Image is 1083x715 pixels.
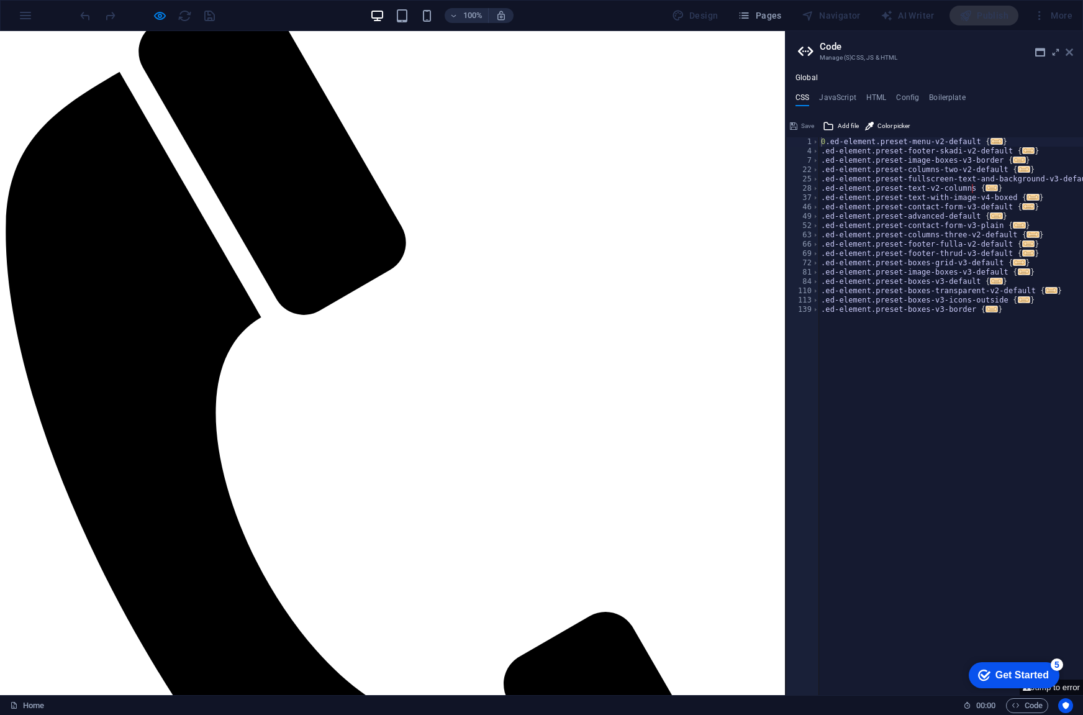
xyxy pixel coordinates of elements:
div: 113 [786,296,820,305]
div: 46 [786,203,820,212]
h4: HTML [866,93,887,107]
span: ... [1018,296,1030,303]
button: Color picker [863,119,912,134]
div: 69 [786,249,820,258]
div: 5 [92,2,104,15]
h4: Boilerplate [929,93,966,107]
span: : [985,701,987,710]
h6: Session time [963,698,996,713]
button: Usercentrics [1058,698,1073,713]
h2: Code [820,41,1073,52]
span: ... [1018,268,1030,275]
span: ... [1022,203,1035,210]
span: ... [1045,287,1058,294]
div: 49 [786,212,820,221]
span: ... [1013,259,1026,266]
div: 22 [786,165,820,175]
span: ... [1013,222,1026,229]
div: 72 [786,258,820,268]
span: ... [1018,166,1030,173]
div: 81 [786,268,820,277]
h4: JavaScript [819,93,856,107]
span: 00 00 [976,698,995,713]
div: 4 [786,147,820,156]
span: ... [990,138,1003,145]
h4: Config [896,93,919,107]
span: Color picker [877,119,910,134]
i: On resize automatically adjust zoom level to fit chosen device. [496,10,507,21]
div: 52 [786,221,820,230]
div: Design (Ctrl+Alt+Y) [667,6,723,25]
button: Pages [733,6,786,25]
span: ... [1027,231,1040,238]
div: Get Started 5 items remaining, 0% complete [10,6,101,32]
span: ... [986,306,998,312]
div: 139 [786,305,820,314]
div: Get Started [37,14,90,25]
div: 7 [786,156,820,165]
span: Code [1012,698,1043,713]
div: 110 [786,286,820,296]
h4: Global [795,73,818,83]
button: 100% [445,8,489,23]
h4: CSS [795,93,809,107]
div: 1 [786,137,820,147]
div: 84 [786,277,820,286]
span: ... [986,184,998,191]
span: ... [1022,147,1035,154]
button: Code [1006,698,1048,713]
button: Add file [821,119,861,134]
span: ... [1022,240,1035,247]
span: ... [990,212,1003,219]
span: ... [1027,194,1040,201]
div: 37 [786,193,820,203]
span: ... [1022,250,1035,257]
h6: 100% [463,8,483,23]
a: Click to cancel selection. Double-click to open Pages [10,698,44,713]
div: 25 [786,175,820,184]
div: 28 [786,184,820,193]
span: Add file [838,119,859,134]
h3: Manage (S)CSS, JS & HTML [820,52,1048,63]
span: Pages [738,9,781,22]
div: 63 [786,230,820,240]
span: ... [990,278,1003,285]
div: 66 [786,240,820,249]
span: ... [1013,157,1026,163]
